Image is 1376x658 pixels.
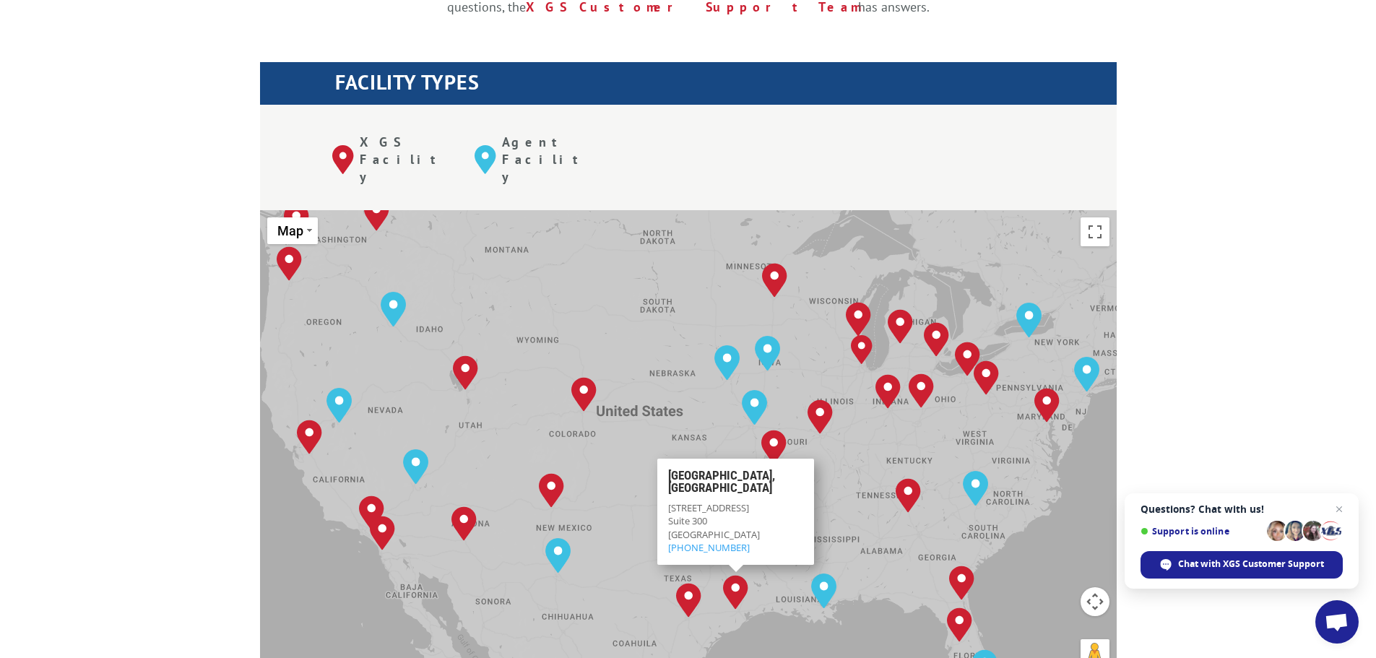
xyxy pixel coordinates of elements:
[1081,587,1109,616] button: Map camera controls
[668,514,707,527] span: Suite 300
[403,449,428,484] div: Las Vegas, NV
[277,246,302,281] div: Portland, OR
[974,360,999,395] div: Pittsburgh, PA
[545,538,571,573] div: El Paso, TX
[1016,303,1042,337] div: Rochester, NY
[1081,217,1109,246] button: Toggle fullscreen view
[847,335,876,364] div: Chicago, IL
[1141,503,1343,515] span: Questions? Chat with us!
[451,506,477,541] div: Phoenix, AZ
[1141,551,1343,579] span: Chat with XGS Customer Support
[798,464,808,475] span: Close
[267,217,318,244] button: Change map style
[326,388,352,423] div: Reno, NV
[896,478,921,513] div: Tunnel Hill, GA
[668,469,803,501] h3: [GEOGRAPHIC_DATA], [GEOGRAPHIC_DATA]
[668,540,750,553] a: [PHONE_NUMBER]
[297,420,322,454] div: Tracy, CA
[676,583,701,618] div: San Antonio, TX
[762,263,787,298] div: Minneapolis, MN
[360,134,453,185] p: XGS Facility
[1034,388,1060,423] div: Baltimore, MD
[370,516,395,550] div: San Diego, CA
[277,223,303,238] span: Map
[335,72,1117,100] h1: FACILITY TYPES
[571,377,597,412] div: Denver, CO
[364,196,389,231] div: Spokane, WA
[888,309,913,344] div: Grand Rapids, MI
[502,134,595,185] p: Agent Facility
[539,473,564,508] div: Albuquerque, NM
[1315,600,1359,644] a: Open chat
[1074,357,1099,391] div: Elizabeth, NJ
[909,373,934,408] div: Dayton, OH
[963,471,988,506] div: Charlotte, NC
[949,566,974,600] div: Jacksonville, FL
[875,374,901,409] div: Indianapolis, IN
[755,336,780,371] div: Des Moines, IA
[811,573,836,608] div: New Orleans, LA
[955,342,980,376] div: Cleveland, OH
[381,292,406,326] div: Boise, ID
[742,390,767,425] div: Kansas City, MO
[359,495,384,530] div: Chino, CA
[1178,558,1324,571] span: Chat with XGS Customer Support
[668,501,749,514] span: [STREET_ADDRESS]
[668,527,760,540] span: [GEOGRAPHIC_DATA]
[714,345,740,380] div: Omaha, NE
[453,355,478,390] div: Salt Lake City, UT
[924,322,949,357] div: Detroit, MI
[1141,526,1262,537] span: Support is online
[761,430,787,464] div: Springfield, MO
[947,607,972,642] div: Lakeland, FL
[808,399,833,434] div: St. Louis, MO
[723,575,748,610] div: Houston, TX
[846,302,871,337] div: Milwaukee, WI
